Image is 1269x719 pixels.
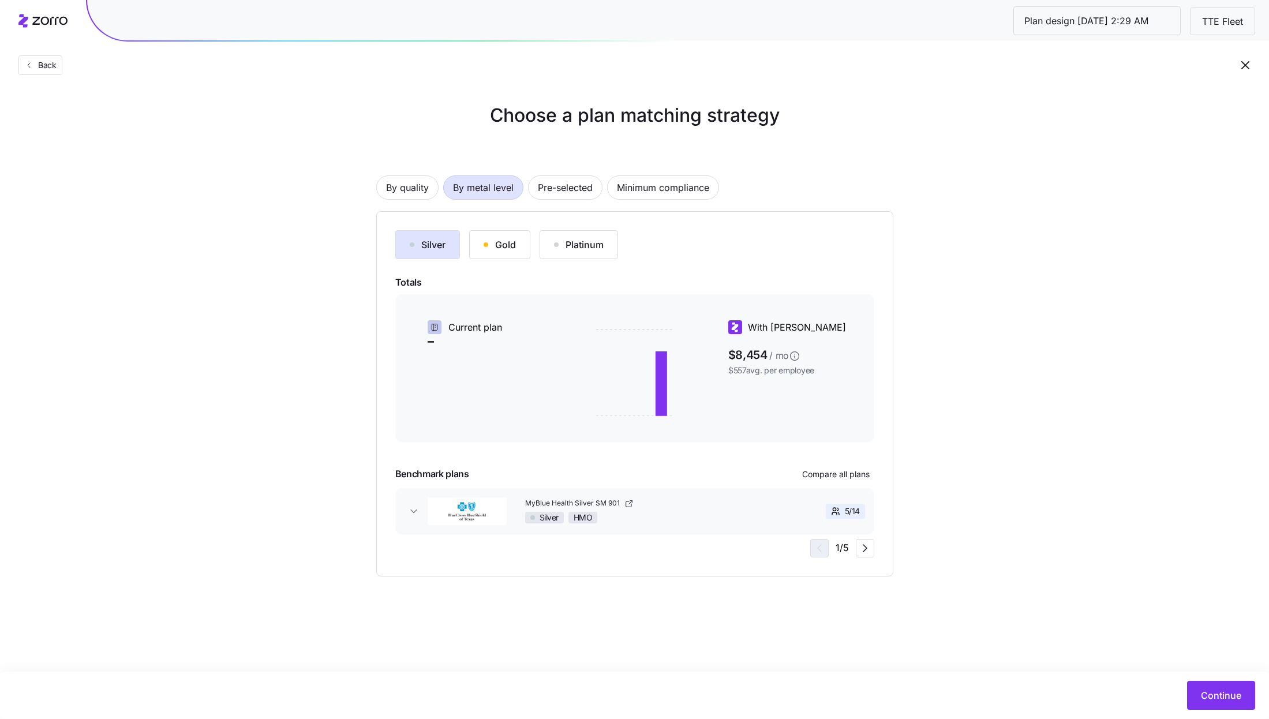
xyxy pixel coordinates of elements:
span: Continue [1201,688,1241,702]
span: TTE Fleet [1193,14,1252,29]
h1: Choose a plan matching strategy [349,102,921,129]
span: Back [33,59,57,71]
button: By quality [376,175,439,200]
div: Gold [484,238,516,252]
div: Silver [410,238,446,252]
span: By metal level [453,176,514,199]
span: Silver [540,512,559,523]
button: Compare all plans [798,465,874,484]
div: 1 / 5 [810,539,874,557]
img: Blue Cross and Blue Shield of Texas [428,497,507,525]
span: Compare all plans [802,469,870,480]
button: By metal level [443,175,523,200]
span: Benchmark plans [395,467,469,481]
span: – [428,335,555,347]
span: 5 / 14 [845,505,860,517]
span: By quality [386,176,429,199]
button: Blue Cross and Blue Shield of TexasMyBlue Health Silver SM 901SilverHMO5/14 [395,488,874,534]
button: Continue [1187,681,1255,710]
span: Minimum compliance [617,176,709,199]
button: Pre-selected [528,175,602,200]
a: MyBlue Health Silver SM 901 [525,499,774,508]
span: Totals [395,275,874,290]
button: Minimum compliance [607,175,719,200]
span: / mo [769,349,789,363]
button: Gold [469,230,530,259]
span: $557 avg. per employee [728,365,856,376]
div: Platinum [554,238,604,252]
button: Platinum [540,230,618,259]
button: Back [18,55,62,75]
button: Silver [395,230,460,259]
div: With [PERSON_NAME] [728,320,856,335]
span: $8,454 [728,344,856,362]
span: HMO [574,512,593,523]
div: Current plan [428,320,555,335]
span: MyBlue Health Silver SM 901 [525,499,622,508]
span: Pre-selected [538,176,593,199]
